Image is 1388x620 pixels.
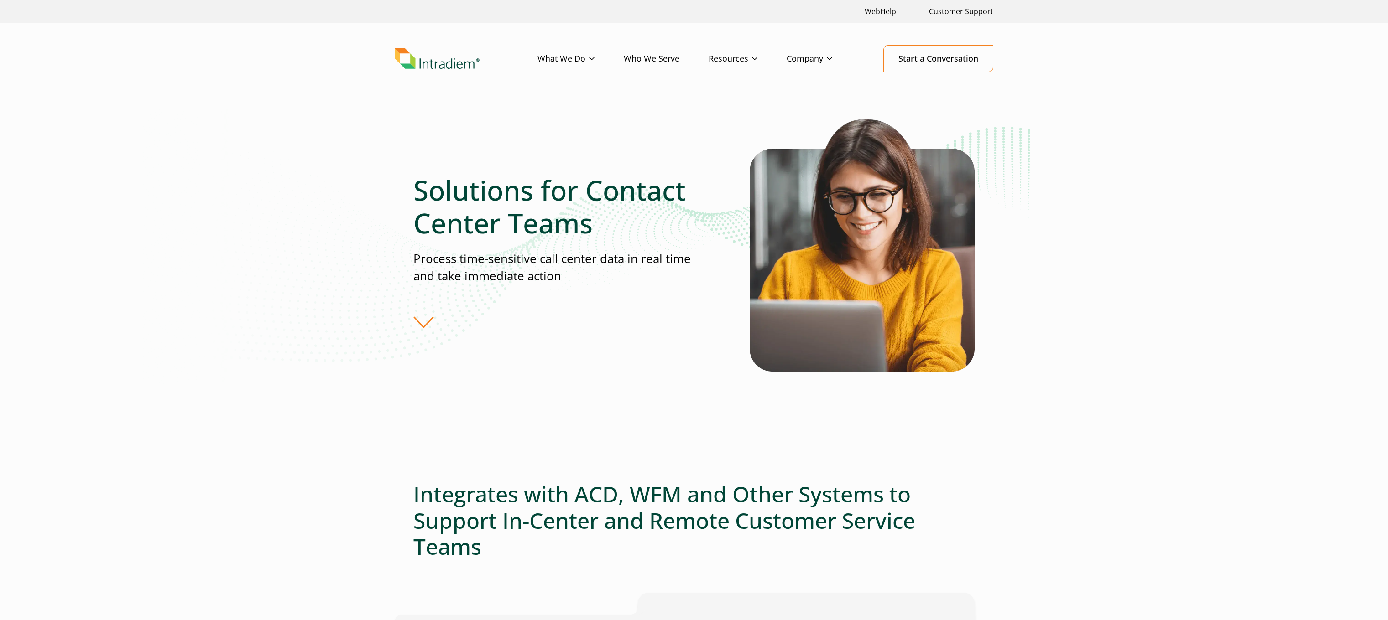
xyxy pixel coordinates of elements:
[883,45,993,72] a: Start a Conversation
[413,250,694,284] p: Process time-sensitive call center data in real time and take immediate action
[925,2,997,21] a: Customer Support
[537,46,624,72] a: What We Do
[709,46,787,72] a: Resources
[787,46,861,72] a: Company
[413,481,975,560] h2: Integrates with ACD, WFM and Other Systems to Support In-Center and Remote Customer Service Teams
[861,2,900,21] a: Link opens in a new window
[395,48,537,69] a: Link to homepage of Intradiem
[750,108,975,372] img: Woman wearing glasses looking at contact center automation solutions on her laptop
[395,48,480,69] img: Intradiem
[624,46,709,72] a: Who We Serve
[413,174,694,239] h1: Solutions for Contact Center Teams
